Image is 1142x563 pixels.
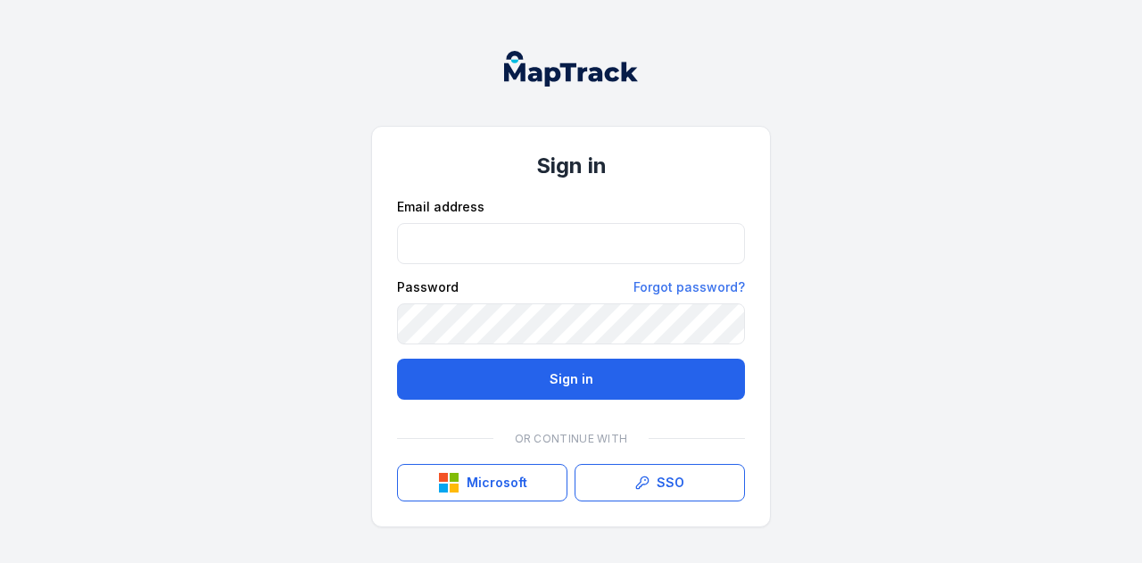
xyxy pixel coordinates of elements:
div: Or continue with [397,421,745,457]
nav: Global [476,51,666,87]
a: Forgot password? [633,278,745,296]
button: Microsoft [397,464,567,501]
label: Email address [397,198,484,216]
label: Password [397,278,459,296]
button: Sign in [397,359,745,400]
h1: Sign in [397,152,745,180]
a: SSO [575,464,745,501]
